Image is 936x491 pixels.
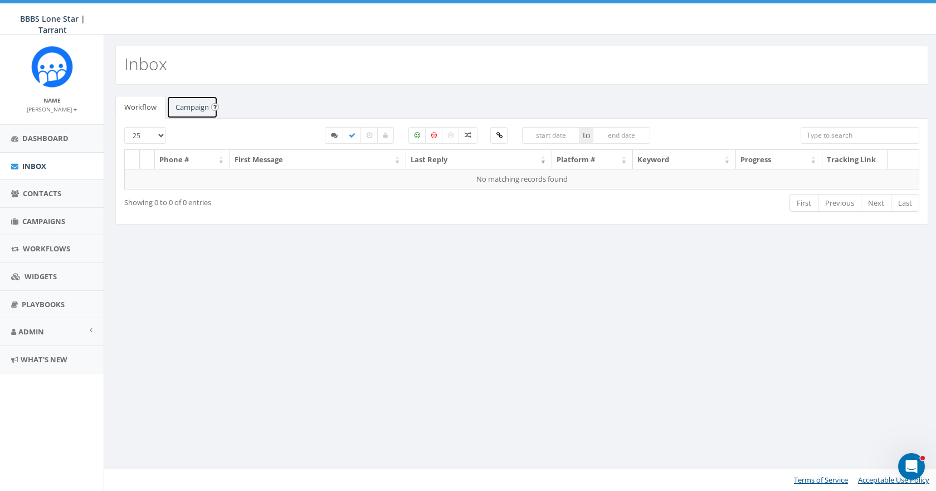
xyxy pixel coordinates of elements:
[115,96,165,119] a: Workflow
[360,127,378,144] label: Expired
[22,161,46,171] span: Inbox
[21,354,67,364] span: What's New
[377,127,394,144] label: Closed
[22,299,65,309] span: Playbooks
[593,127,651,144] input: end date
[18,327,44,337] span: Admin
[633,150,736,169] th: Keyword: activate to sort column ascending
[27,104,77,114] a: [PERSON_NAME]
[31,46,73,87] img: Rally_Corp_Icon_1.png
[211,103,219,111] input: Submit
[124,55,167,73] h2: Inbox
[406,150,552,169] th: Last Reply: activate to sort column ascending
[425,127,443,144] label: Negative
[552,150,633,169] th: Platform #: activate to sort column ascending
[167,96,218,119] a: Campaign
[124,193,446,208] div: Showing 0 to 0 of 0 entries
[230,150,406,169] th: First Message: activate to sort column ascending
[343,127,362,144] label: Completed
[891,194,919,212] a: Last
[125,169,919,189] td: No matching records found
[861,194,891,212] a: Next
[325,127,344,144] label: Started
[408,127,426,144] label: Positive
[22,133,69,143] span: Dashboard
[801,127,919,144] input: Type to search
[442,127,460,144] label: Neutral
[459,127,477,144] label: Mixed
[789,194,818,212] a: First
[27,105,77,113] small: [PERSON_NAME]
[818,194,861,212] a: Previous
[23,244,70,254] span: Workflows
[898,453,925,480] iframe: Intercom live chat
[794,475,848,485] a: Terms of Service
[20,13,85,35] span: BBBS Lone Star | Tarrant
[490,127,508,144] label: Clicked
[580,127,593,144] span: to
[822,150,888,169] th: Tracking Link
[23,188,61,198] span: Contacts
[155,150,230,169] th: Phone #: activate to sort column ascending
[22,216,65,226] span: Campaigns
[25,271,57,281] span: Widgets
[522,127,580,144] input: start date
[858,475,929,485] a: Acceptable Use Policy
[43,96,61,104] small: Name
[736,150,822,169] th: Progress: activate to sort column ascending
